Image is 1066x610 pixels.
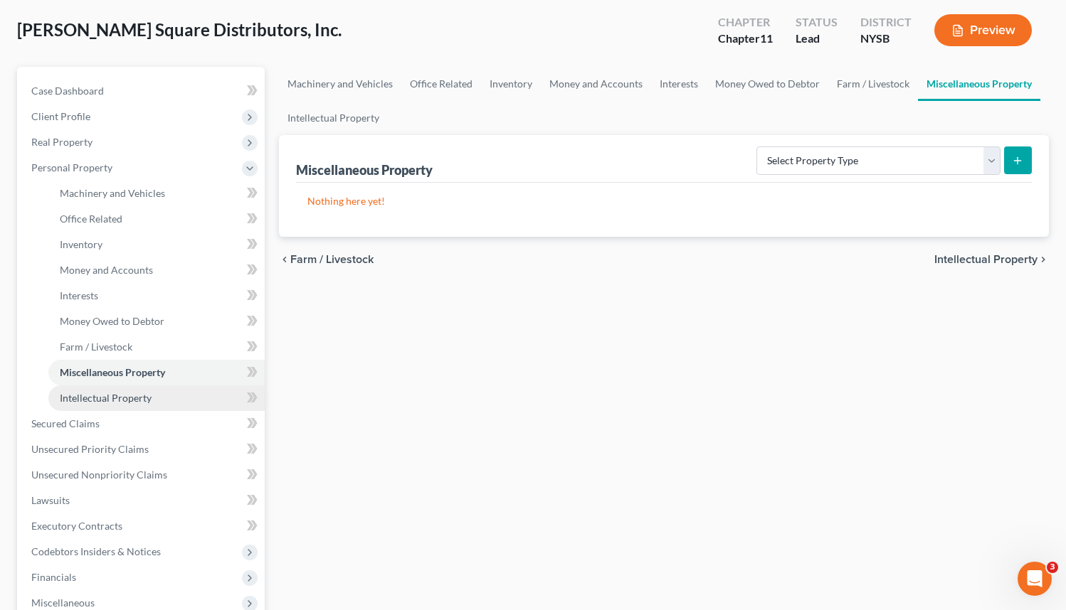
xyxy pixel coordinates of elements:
[31,469,167,481] span: Unsecured Nonpriority Claims
[48,385,265,411] a: Intellectual Property
[20,437,265,462] a: Unsecured Priority Claims
[31,443,149,455] span: Unsecured Priority Claims
[918,67,1040,101] a: Miscellaneous Property
[934,14,1032,46] button: Preview
[17,19,342,40] span: [PERSON_NAME] Square Distributors, Inc.
[828,67,918,101] a: Farm / Livestock
[279,254,290,265] i: chevron_left
[307,194,1021,208] p: Nothing here yet!
[31,520,122,532] span: Executory Contracts
[541,67,651,101] a: Money and Accounts
[796,14,838,31] div: Status
[31,571,76,583] span: Financials
[279,254,374,265] button: chevron_left Farm / Livestock
[60,366,165,378] span: Miscellaneous Property
[48,257,265,283] a: Money and Accounts
[796,31,838,47] div: Lead
[860,31,912,47] div: NYSB
[48,206,265,232] a: Office Related
[31,545,161,557] span: Codebtors Insiders & Notices
[48,283,265,309] a: Interests
[60,264,153,276] span: Money and Accounts
[401,67,481,101] a: Office Related
[20,462,265,488] a: Unsecured Nonpriority Claims
[31,85,104,97] span: Case Dashboard
[31,110,90,122] span: Client Profile
[718,31,773,47] div: Chapter
[760,31,773,45] span: 11
[60,238,102,250] span: Inventory
[651,67,707,101] a: Interests
[60,392,152,404] span: Intellectual Property
[20,488,265,513] a: Lawsuits
[60,213,122,225] span: Office Related
[279,67,401,101] a: Machinery and Vehicles
[31,417,100,429] span: Secured Claims
[290,254,374,265] span: Farm / Livestock
[31,161,112,173] span: Personal Property
[296,161,433,178] div: Miscellaneous Property
[860,14,912,31] div: District
[718,14,773,31] div: Chapter
[48,232,265,257] a: Inventory
[1047,562,1058,573] span: 3
[20,513,265,539] a: Executory Contracts
[20,78,265,104] a: Case Dashboard
[60,187,165,199] span: Machinery and Vehicles
[60,289,98,301] span: Interests
[31,494,70,506] span: Lawsuits
[48,181,265,206] a: Machinery and Vehicles
[31,136,93,148] span: Real Property
[707,67,828,101] a: Money Owed to Debtor
[1038,254,1049,265] i: chevron_right
[1018,562,1052,596] iframe: Intercom live chat
[60,315,164,327] span: Money Owed to Debtor
[48,334,265,360] a: Farm / Livestock
[31,596,95,609] span: Miscellaneous
[279,101,388,135] a: Intellectual Property
[60,341,132,353] span: Farm / Livestock
[48,360,265,385] a: Miscellaneous Property
[20,411,265,437] a: Secured Claims
[934,254,1049,265] button: Intellectual Property chevron_right
[934,254,1038,265] span: Intellectual Property
[481,67,541,101] a: Inventory
[48,309,265,334] a: Money Owed to Debtor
